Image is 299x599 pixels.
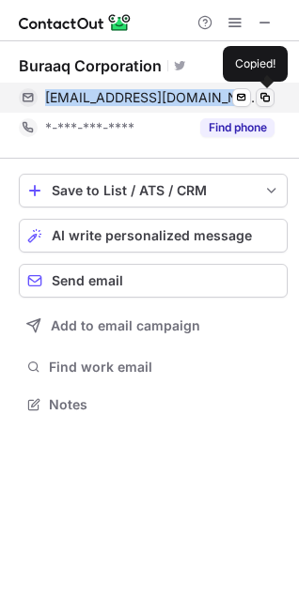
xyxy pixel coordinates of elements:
[19,174,288,207] button: save-profile-one-click
[45,89,260,106] span: [EMAIL_ADDRESS][DOMAIN_NAME]
[52,183,255,198] div: Save to List / ATS / CRM
[200,118,275,137] button: Reveal Button
[19,392,288,418] button: Notes
[52,273,123,288] span: Send email
[19,354,288,380] button: Find work email
[49,396,280,413] span: Notes
[19,219,288,253] button: AI write personalized message
[19,264,288,298] button: Send email
[19,11,132,34] img: ContactOut v5.3.10
[49,359,280,376] span: Find work email
[19,309,288,343] button: Add to email campaign
[19,56,162,75] div: Buraaq Corporation
[51,318,200,333] span: Add to email campaign
[52,228,252,243] span: AI write personalized message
